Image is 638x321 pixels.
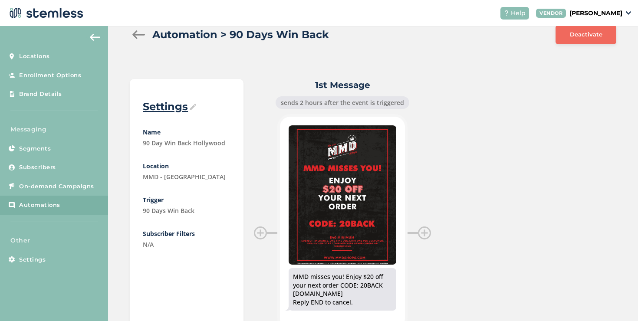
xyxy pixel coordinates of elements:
iframe: Chat Widget [595,279,638,321]
label: Name [143,128,230,137]
span: Brand Details [19,90,62,98]
label: MMD - [GEOGRAPHIC_DATA] [143,172,230,181]
button: Deactivate [556,25,616,44]
span: Locations [19,52,50,61]
img: icon-help-white-03924b79.svg [504,10,509,16]
p: [PERSON_NAME] [569,9,622,18]
img: logo-dark-0685b13c.svg [7,4,83,22]
span: Enrollment Options [19,71,81,80]
label: Settings [143,100,230,114]
span: Help [511,9,526,18]
label: 90 Day Win Back Hollywood [143,138,230,147]
label: Location [143,161,230,170]
img: icon-arrow-back-accent-c549486e.svg [90,34,100,41]
img: Q5nmyvDpaSZwGwxgWM01KVvJueRxF4n7TARoiLgG.png [289,125,396,265]
label: Subscriber Filters [143,229,230,238]
div: VENDOR [536,9,566,18]
label: 1st Message [254,79,431,91]
span: Automations [19,201,60,210]
span: Subscribers [19,163,56,172]
label: N/A [143,240,230,249]
label: Trigger [143,195,230,204]
div: sends 2 hours after the event is triggered [276,96,409,109]
span: On-demand Campaigns [19,182,94,191]
span: Settings [19,255,46,264]
label: 90 Days Win Back [143,206,230,215]
h2: Automation > 90 Days Win Back [152,27,329,43]
div: MMD misses you! Enjoy $20 off your next order CODE: 20BACK [DOMAIN_NAME] Reply END to cancel. [293,272,392,306]
img: icon_down-arrow-small-66adaf34.svg [626,11,631,15]
span: Deactivate [570,30,602,39]
span: Segments [19,144,51,153]
img: icon-pencil-2-b80368bf.svg [190,104,196,110]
